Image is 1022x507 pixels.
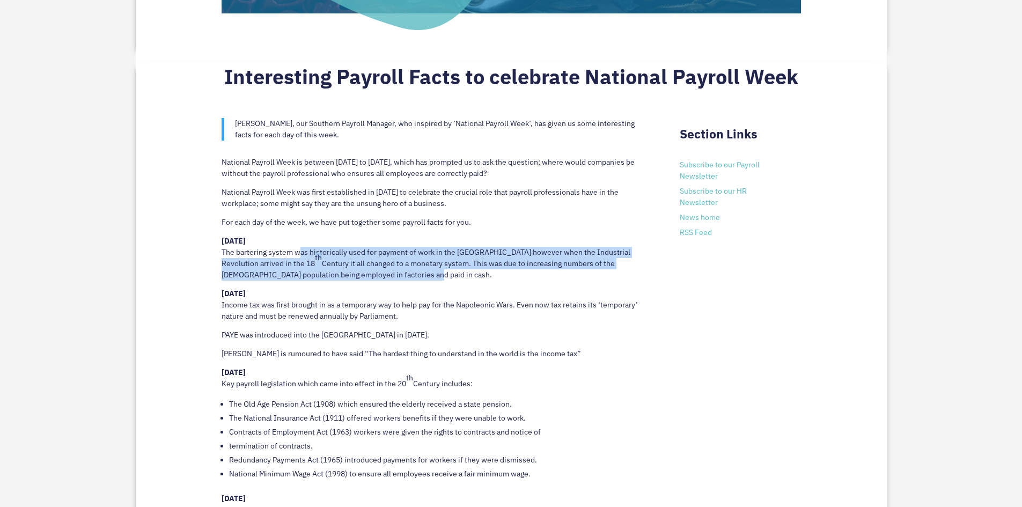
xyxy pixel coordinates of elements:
p: Income tax was first brought in as a temporary way to help pay for the Napoleonic Wars. Even now ... [222,288,648,329]
li: The Old Age Pension Act (1908) which ensured the elderly received a state pension. [229,397,648,411]
h2: Section Links [680,127,800,147]
h2: Interesting Payroll Facts to celebrate National Payroll Week [222,64,801,94]
strong: [DATE] [222,289,246,298]
strong: [DATE] [222,236,246,246]
li: Redundancy Payments Act (1965) introduced payments for workers if they were dismissed. [229,453,648,467]
li: The National Insurance Act (1911) offered workers benefits if they were unable to work. [229,411,648,425]
sup: th [406,373,413,383]
li: Contracts of Employment Act (1963) workers were given the rights to contracts and notice of [229,425,648,439]
p: National Payroll Week was first established in [DATE] to celebrate the crucial role that payroll ... [222,187,648,217]
strong: [DATE] [222,368,246,377]
p: For each day of the week, we have put together some payroll facts for you. [222,217,648,236]
a: RSS Feed [680,227,712,237]
li: termination of contracts. [229,439,648,453]
a: News home [680,212,720,222]
a: Subscribe to our Payroll Newsletter [680,160,760,181]
p: Key payroll legislation which came into effect in the 20 Century includes: [222,367,648,397]
sup: th [315,253,322,262]
p: [PERSON_NAME], our Southern Payroll Manager, who inspired by ‘National Payroll Week’, has given u... [235,118,648,141]
p: PAYE was introduced into the [GEOGRAPHIC_DATA] in [DATE]. [222,329,648,348]
a: Subscribe to our HR Newsletter [680,186,747,207]
p: The bartering system was historically used for payment of work in the [GEOGRAPHIC_DATA] however w... [222,236,648,288]
p: [PERSON_NAME] is rumoured to have said “The hardest thing to understand in the world is the incom... [222,348,648,367]
strong: [DATE] [222,494,246,503]
li: National Minimum Wage Act (1998) to ensure all employees receive a fair minimum wage. [229,467,648,481]
p: National Payroll Week is between [DATE] to [DATE], which has prompted us to ask the question; whe... [222,157,648,187]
